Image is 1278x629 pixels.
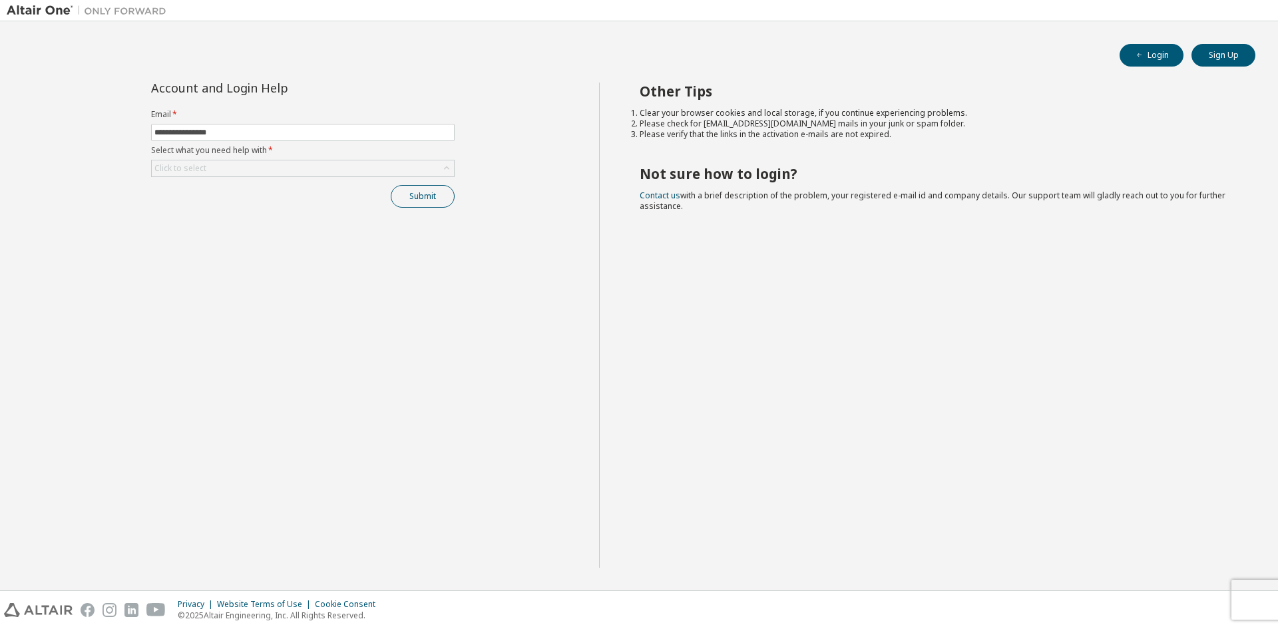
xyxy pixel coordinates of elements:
[178,610,383,621] p: © 2025 Altair Engineering, Inc. All Rights Reserved.
[640,190,680,201] a: Contact us
[178,599,217,610] div: Privacy
[103,603,116,617] img: instagram.svg
[81,603,95,617] img: facebook.svg
[640,129,1232,140] li: Please verify that the links in the activation e-mails are not expired.
[154,163,206,174] div: Click to select
[1120,44,1183,67] button: Login
[7,4,173,17] img: Altair One
[151,145,455,156] label: Select what you need help with
[4,603,73,617] img: altair_logo.svg
[151,83,394,93] div: Account and Login Help
[151,109,455,120] label: Email
[640,108,1232,118] li: Clear your browser cookies and local storage, if you continue experiencing problems.
[640,83,1232,100] h2: Other Tips
[315,599,383,610] div: Cookie Consent
[640,118,1232,129] li: Please check for [EMAIL_ADDRESS][DOMAIN_NAME] mails in your junk or spam folder.
[640,190,1225,212] span: with a brief description of the problem, your registered e-mail id and company details. Our suppo...
[146,603,166,617] img: youtube.svg
[152,160,454,176] div: Click to select
[391,185,455,208] button: Submit
[124,603,138,617] img: linkedin.svg
[1191,44,1255,67] button: Sign Up
[640,165,1232,182] h2: Not sure how to login?
[217,599,315,610] div: Website Terms of Use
